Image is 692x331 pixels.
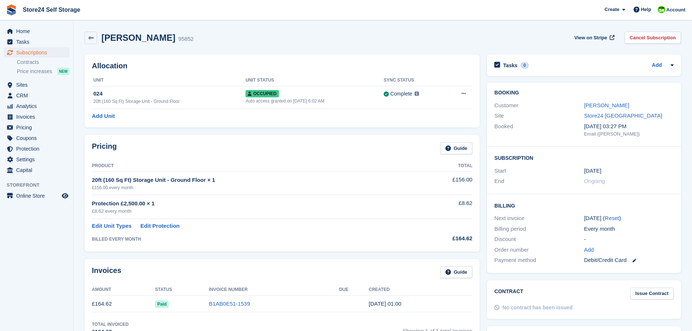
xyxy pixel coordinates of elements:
a: Edit Protection [140,222,180,230]
span: Account [666,6,685,14]
a: Cancel Subscription [624,32,681,44]
span: Settings [16,154,60,165]
div: Start [494,167,584,175]
td: £164.62 [92,296,155,312]
div: 20ft (160 Sq Ft) Storage Unit - Ground Floor [93,98,245,105]
div: Every month [584,225,674,233]
th: Unit [92,75,245,86]
th: Sync Status [384,75,445,86]
div: Site [494,112,584,120]
a: menu [4,101,69,111]
div: Protection £2,500.00 × 1 [92,199,419,208]
th: Status [155,284,209,296]
a: Add Unit [92,112,115,120]
a: menu [4,165,69,175]
div: End [494,177,584,186]
div: NEW [57,68,69,75]
div: Payment method [494,256,584,265]
h2: Subscription [494,154,674,161]
h2: Allocation [92,62,472,70]
h2: [PERSON_NAME] [101,33,175,43]
span: Home [16,26,60,36]
h2: Invoices [92,266,121,278]
a: menu [4,80,69,90]
a: menu [4,133,69,143]
span: Invoices [16,112,60,122]
span: Online Store [16,191,60,201]
div: BILLED EVERY MONTH [92,236,419,242]
img: icon-info-grey-7440780725fd019a000dd9b08b2336e03edf1995a4989e88bcd33f0948082b44.svg [415,91,419,96]
th: Invoice Number [209,284,339,296]
div: Next invoice [494,214,584,223]
a: menu [4,37,69,47]
span: Coupons [16,133,60,143]
td: £8.62 [419,195,472,219]
span: Help [641,6,651,13]
th: Product [92,160,419,172]
div: [DATE] ( ) [584,214,674,223]
span: CRM [16,90,60,101]
div: - [584,235,674,244]
a: Reset [605,215,619,221]
a: Add [652,61,662,70]
a: Edit Unit Types [92,222,132,230]
span: Protection [16,144,60,154]
a: Price increases NEW [17,67,69,75]
th: Total [419,160,472,172]
h2: Pricing [92,142,117,154]
span: Pricing [16,122,60,133]
div: £156.00 every month [92,184,419,191]
a: Store24 [GEOGRAPHIC_DATA] [584,112,662,119]
img: stora-icon-8386f47178a22dfd0bd8f6a31ec36ba5ce8667c1dd55bd0f319d3a0aa187defe.svg [6,4,17,15]
a: View on Stripe [571,32,616,44]
span: Sites [16,80,60,90]
span: View on Stripe [574,34,607,42]
a: menu [4,122,69,133]
div: Auto access granted on [DATE] 6:02 AM [245,98,384,104]
div: 0 [520,62,529,69]
h2: Billing [494,202,674,209]
span: Capital [16,165,60,175]
a: Issue Contract [630,288,674,300]
a: Guide [440,142,473,154]
a: Store24 Self Storage [20,4,83,16]
span: Storefront [7,181,73,189]
span: Analytics [16,101,60,111]
div: Discount [494,235,584,244]
a: menu [4,47,69,58]
div: Complete [390,90,412,98]
div: £164.62 [419,234,472,243]
div: 024 [93,90,245,98]
a: menu [4,191,69,201]
div: [DATE] 03:27 PM [584,122,674,131]
div: Customer [494,101,584,110]
img: Robert Sears [658,6,665,13]
div: Booked [494,122,584,138]
span: Tasks [16,37,60,47]
span: Ongoing [584,178,605,184]
a: Guide [440,266,473,278]
h2: Booking [494,90,674,96]
div: Total Invoiced [92,321,129,328]
div: Billing period [494,225,584,233]
a: menu [4,26,69,36]
time: 2025-07-18 00:00:07 UTC [369,301,401,307]
a: Preview store [61,191,69,200]
h2: Contract [494,288,523,300]
div: £8.62 every month [92,208,419,215]
div: Order number [494,246,584,254]
div: 95852 [178,35,194,43]
th: Due [339,284,369,296]
td: £156.00 [419,172,472,195]
a: menu [4,90,69,101]
a: B1AB0E51-1539 [209,301,250,307]
h2: Tasks [503,62,517,69]
div: No contract has been issued [502,304,573,312]
a: menu [4,154,69,165]
a: menu [4,112,69,122]
th: Amount [92,284,155,296]
a: [PERSON_NAME] [584,102,629,108]
div: 20ft (160 Sq Ft) Storage Unit - Ground Floor × 1 [92,176,419,184]
span: Subscriptions [16,47,60,58]
th: Created [369,284,472,296]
